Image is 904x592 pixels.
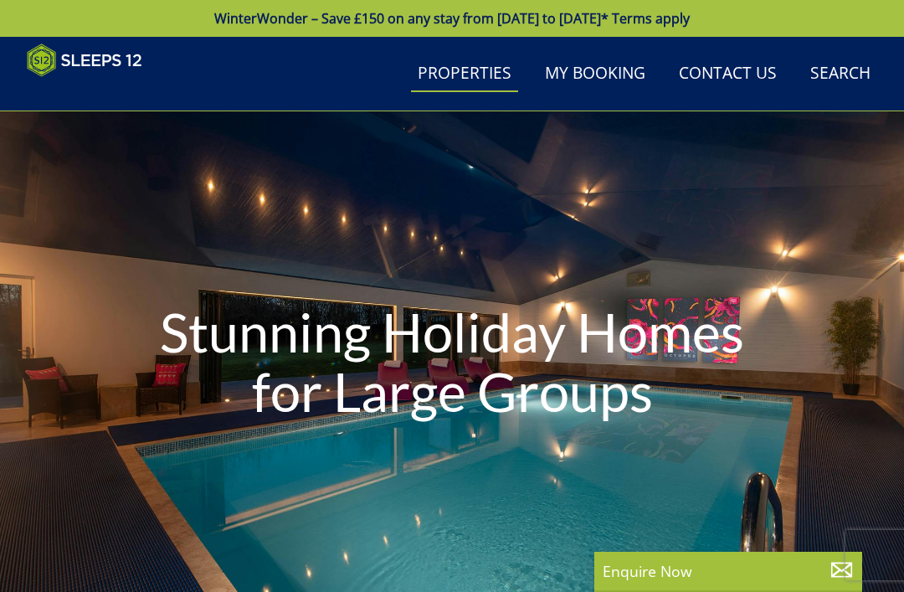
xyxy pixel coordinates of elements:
p: Enquire Now [603,560,854,582]
a: Properties [411,55,518,93]
a: Search [804,55,877,93]
iframe: Customer reviews powered by Trustpilot [18,87,194,101]
h1: Stunning Holiday Homes for Large Groups [136,269,768,456]
a: My Booking [538,55,652,93]
a: Contact Us [672,55,783,93]
img: Sleeps 12 [27,44,142,77]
